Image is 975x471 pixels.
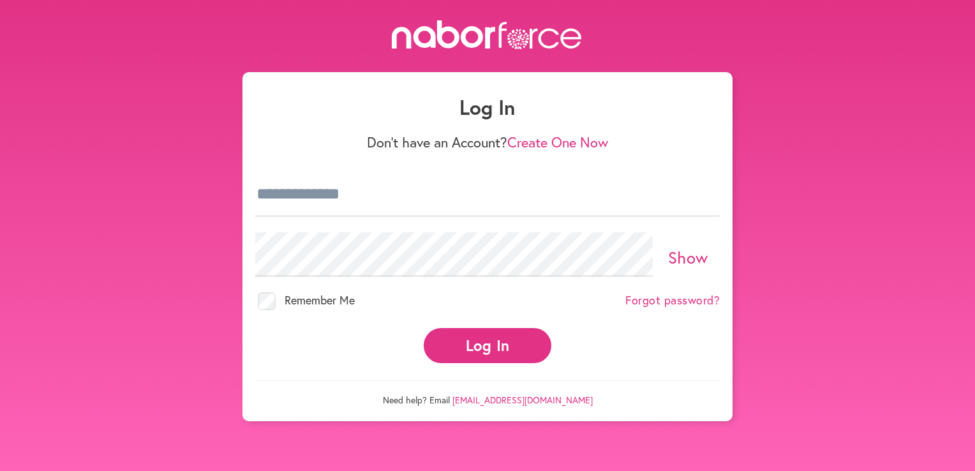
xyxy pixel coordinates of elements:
[668,246,708,268] a: Show
[625,294,720,308] a: Forgot password?
[255,134,720,151] p: Don't have an Account?
[255,95,720,119] h1: Log In
[507,133,608,151] a: Create One Now
[424,328,551,363] button: Log In
[285,292,355,308] span: Remember Me
[255,380,720,406] p: Need help? Email
[452,394,593,406] a: [EMAIL_ADDRESS][DOMAIN_NAME]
